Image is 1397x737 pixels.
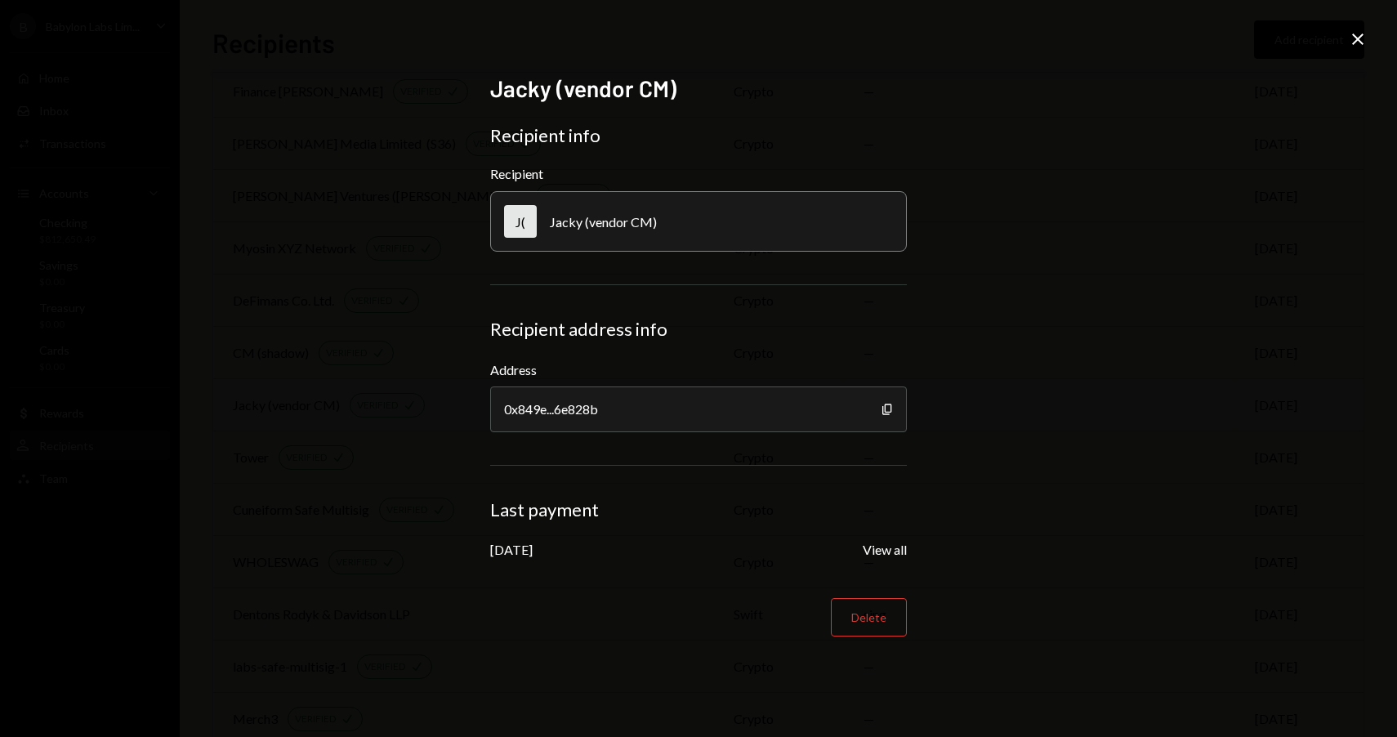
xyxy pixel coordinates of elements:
[490,124,907,147] div: Recipient info
[550,214,657,230] div: Jacky (vendor CM)
[504,205,537,238] div: J(
[490,360,907,380] label: Address
[490,498,907,521] div: Last payment
[490,386,907,432] div: 0x849e...6e828b
[831,598,907,636] button: Delete
[490,318,907,341] div: Recipient address info
[490,542,533,557] div: [DATE]
[490,73,907,105] h2: Jacky (vendor CM)
[863,542,907,559] button: View all
[490,166,907,181] div: Recipient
